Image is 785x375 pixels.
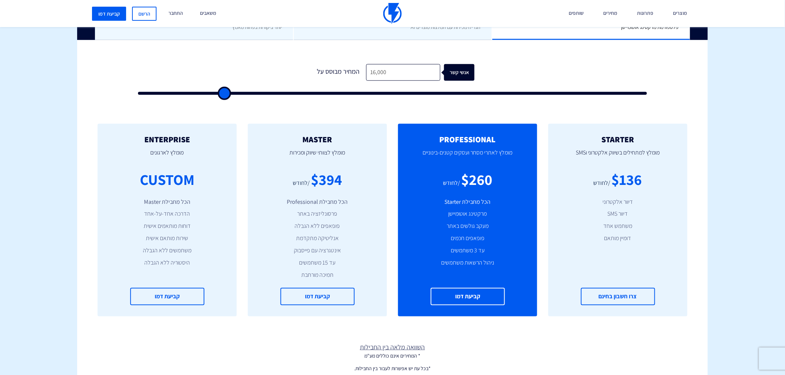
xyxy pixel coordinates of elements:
a: הרשם [132,7,157,21]
p: מומלץ לאתרי מסחר ועסקים קטנים-בינוניים [409,144,526,169]
p: *בכל עת יש אפשרות לעבור בין החבילות. [77,365,708,372]
span: יותר ביקורות בפחות מאמץ [232,24,282,30]
li: עד 15 משתמשים [259,259,376,267]
a: השוואה מלאה בין החבילות [77,342,708,352]
div: /לחודש [293,179,310,187]
li: תמיכה מורחבת [259,271,376,279]
div: /לחודש [594,179,611,187]
li: פרסונליזציה באתר [259,210,376,218]
h2: PROFESSIONAL [409,135,526,144]
li: דוחות מותאמים אישית [109,222,226,230]
li: פופאפים ללא הגבלה [259,222,376,230]
p: * המחירים אינם כוללים מע"מ [77,352,708,359]
li: אנליטיקה מתקדמת [259,234,376,243]
div: $136 [612,169,642,190]
a: קביעת דמו [431,288,505,305]
li: פופאפים חכמים [409,234,526,243]
p: מומלץ לצוותי שיווק ומכירות [259,144,376,169]
p: מומלץ למתחילים בשיווק אלקטרוני וSMS [559,144,676,169]
li: היסטוריה ללא הגבלה [109,259,226,267]
li: הדרכה אחד-על-אחד [109,210,226,218]
li: עד 3 משתמשים [409,246,526,255]
div: אנשי קשר [449,64,479,81]
h2: ENTERPRISE [109,135,226,144]
span: פלטפורמת מרקטינג אוטומיישן [621,24,679,30]
li: שירות מותאם אישית [109,234,226,243]
div: /לחודש [443,179,460,187]
li: הכל מחבילת Professional [259,198,376,206]
span: הגדילו מכירות עם המלצות מוצרים AI [411,24,480,30]
li: ניהול הרשאות משתמשים [409,259,526,267]
li: דיוור SMS [559,210,676,218]
li: משתמש אחד [559,222,676,230]
li: מעקב גולשים באתר [409,222,526,230]
a: קביעת דמו [280,288,355,305]
div: $394 [311,169,342,190]
li: מרקטינג אוטומיישן [409,210,526,218]
a: קביעת דמו [92,7,126,21]
li: הכל מחבילת Starter [409,198,526,206]
li: הכל מחבילת Master [109,198,226,206]
li: דיוור אלקטרוני [559,198,676,206]
h2: MASTER [259,135,376,144]
a: צרו חשבון בחינם [581,288,655,305]
li: אינטגרציה עם פייסבוק [259,246,376,255]
li: דומיין מותאם [559,234,676,243]
div: המחיר מבוסס על [311,64,366,81]
div: CUSTOM [140,169,194,190]
h2: STARTER [559,135,676,144]
a: קביעת דמו [130,288,204,305]
li: משתמשים ללא הגבלה [109,246,226,255]
p: מומלץ לארגונים [109,144,226,169]
div: $260 [461,169,492,190]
